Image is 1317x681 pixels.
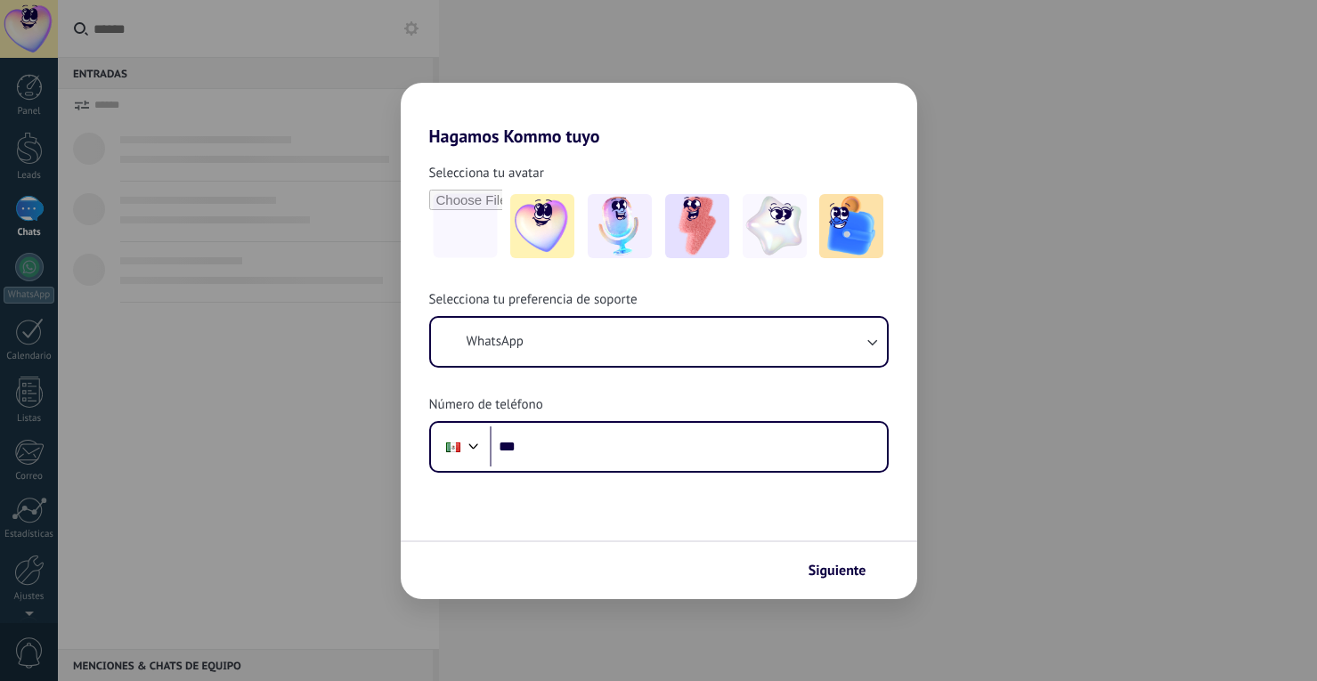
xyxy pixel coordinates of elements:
img: -4.jpeg [743,194,807,258]
img: -1.jpeg [510,194,574,258]
img: -5.jpeg [819,194,883,258]
span: Siguiente [809,564,866,577]
span: Número de teléfono [429,396,543,414]
h2: Hagamos Kommo tuyo [401,83,917,147]
img: -2.jpeg [588,194,652,258]
span: Selecciona tu preferencia de soporte [429,291,638,309]
span: WhatsApp [467,333,524,351]
span: Selecciona tu avatar [429,165,544,182]
img: -3.jpeg [665,194,729,258]
div: Mexico: + 52 [436,428,470,466]
button: Siguiente [801,555,890,586]
button: WhatsApp [431,318,887,366]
